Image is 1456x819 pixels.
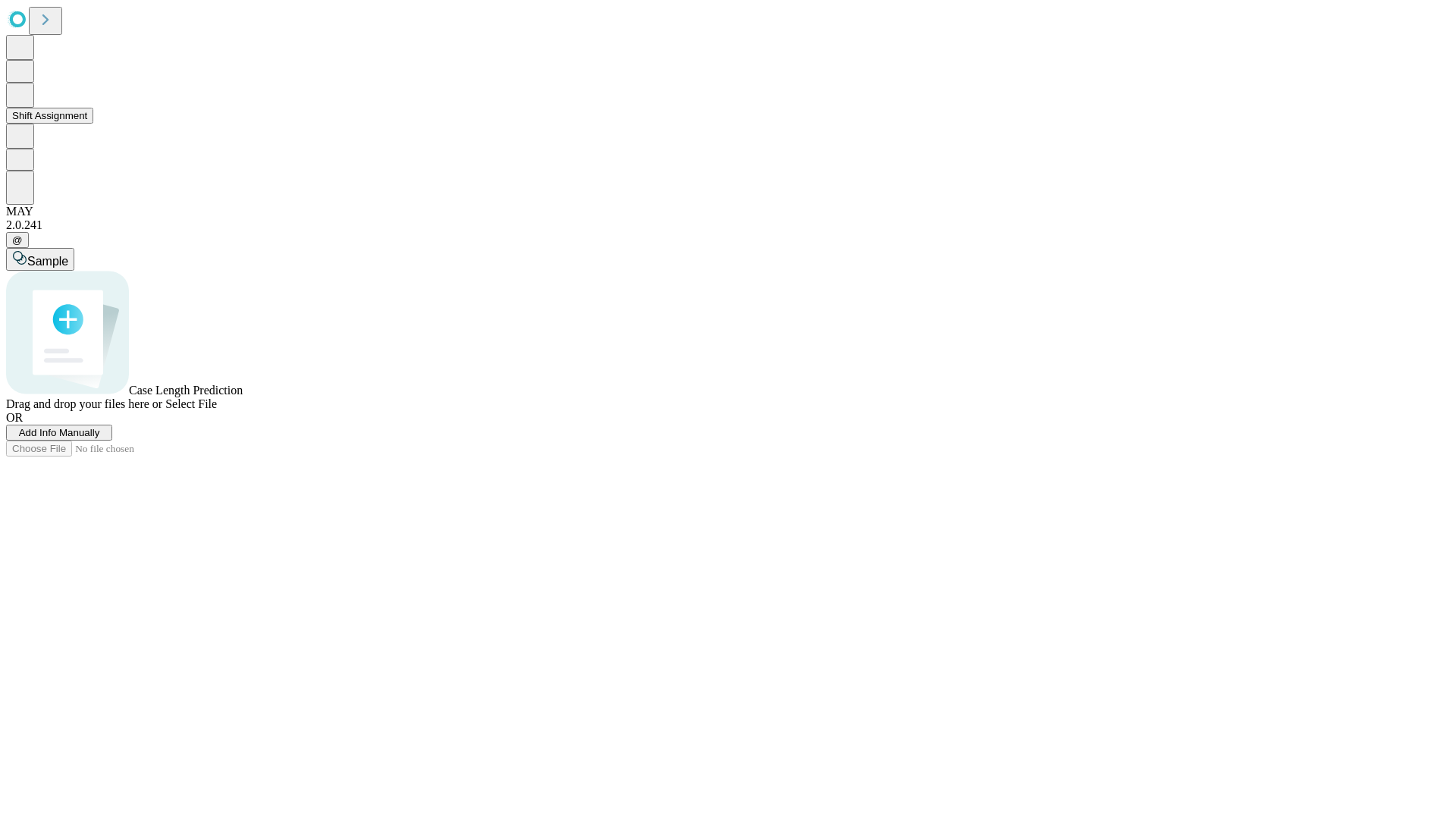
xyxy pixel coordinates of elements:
[6,205,1450,218] div: MAY
[19,427,100,438] span: Add Info Manually
[12,234,23,246] span: @
[165,397,217,410] span: Select File
[27,255,68,268] span: Sample
[129,384,243,397] span: Case Length Prediction
[6,397,162,410] span: Drag and drop your files here or
[6,218,1450,232] div: 2.0.241
[6,232,29,248] button: @
[6,108,93,124] button: Shift Assignment
[6,425,112,441] button: Add Info Manually
[6,248,74,271] button: Sample
[6,411,23,424] span: OR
